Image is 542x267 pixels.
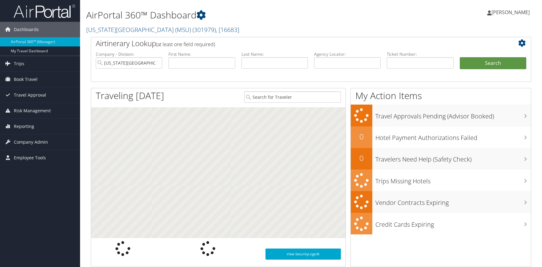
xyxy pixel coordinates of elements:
[487,3,536,22] a: [PERSON_NAME]
[86,9,386,22] h1: AirPortal 360™ Dashboard
[96,51,162,57] label: Company - Division:
[375,195,531,207] h3: Vendor Contracts Expiring
[168,51,235,57] label: First Name:
[241,51,308,57] label: Last Name:
[375,217,531,229] h3: Credit Cards Expiring
[351,213,531,235] a: Credit Cards Expiring
[351,191,531,213] a: Vendor Contracts Expiring
[491,9,530,16] span: [PERSON_NAME]
[351,148,531,169] a: 0Travelers Need Help (Safety Check)
[14,134,48,150] span: Company Admin
[375,152,531,164] h3: Travelers Need Help (Safety Check)
[351,169,531,191] a: Trips Missing Hotels
[14,4,75,18] img: airportal-logo.png
[460,57,526,70] button: Search
[192,26,216,34] span: ( 301979 )
[86,26,239,34] a: [US_STATE][GEOGRAPHIC_DATA] (MSU)
[14,56,24,71] span: Trips
[375,130,531,142] h3: Hotel Payment Authorizations Failed
[351,153,372,163] h2: 0
[265,249,341,260] a: View SecurityLogic®
[14,72,38,87] span: Book Travel
[156,41,215,48] span: (at least one field required)
[351,89,531,102] h1: My Action Items
[96,89,164,102] h1: Traveling [DATE]
[14,22,39,37] span: Dashboards
[216,26,239,34] span: , [ 16683 ]
[244,91,341,103] input: Search for Traveler
[387,51,453,57] label: Ticket Number:
[14,119,34,134] span: Reporting
[351,126,531,148] a: 0Hotel Payment Authorizations Failed
[14,103,51,118] span: Risk Management
[375,174,531,185] h3: Trips Missing Hotels
[351,105,531,126] a: Travel Approvals Pending (Advisor Booked)
[14,150,46,165] span: Employee Tools
[14,87,46,103] span: Travel Approval
[314,51,381,57] label: Agency Locator:
[351,131,372,142] h2: 0
[375,109,531,121] h3: Travel Approvals Pending (Advisor Booked)
[96,38,490,49] h2: Airtinerary Lookup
